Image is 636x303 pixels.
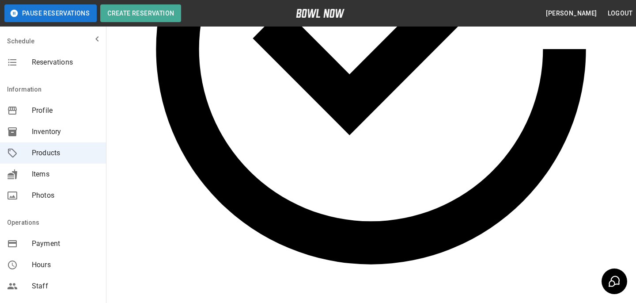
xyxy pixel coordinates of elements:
span: Inventory [32,127,99,137]
button: Create Reservation [100,4,181,22]
span: Photos [32,190,99,201]
span: Payment [32,238,99,249]
span: Products [32,148,99,158]
button: [PERSON_NAME] [542,5,600,22]
span: Hours [32,260,99,270]
button: Pause Reservations [4,4,97,22]
span: Staff [32,281,99,291]
span: Profile [32,105,99,116]
button: Logout [604,5,636,22]
span: Items [32,169,99,180]
span: Reservations [32,57,99,68]
img: logo [296,9,344,18]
